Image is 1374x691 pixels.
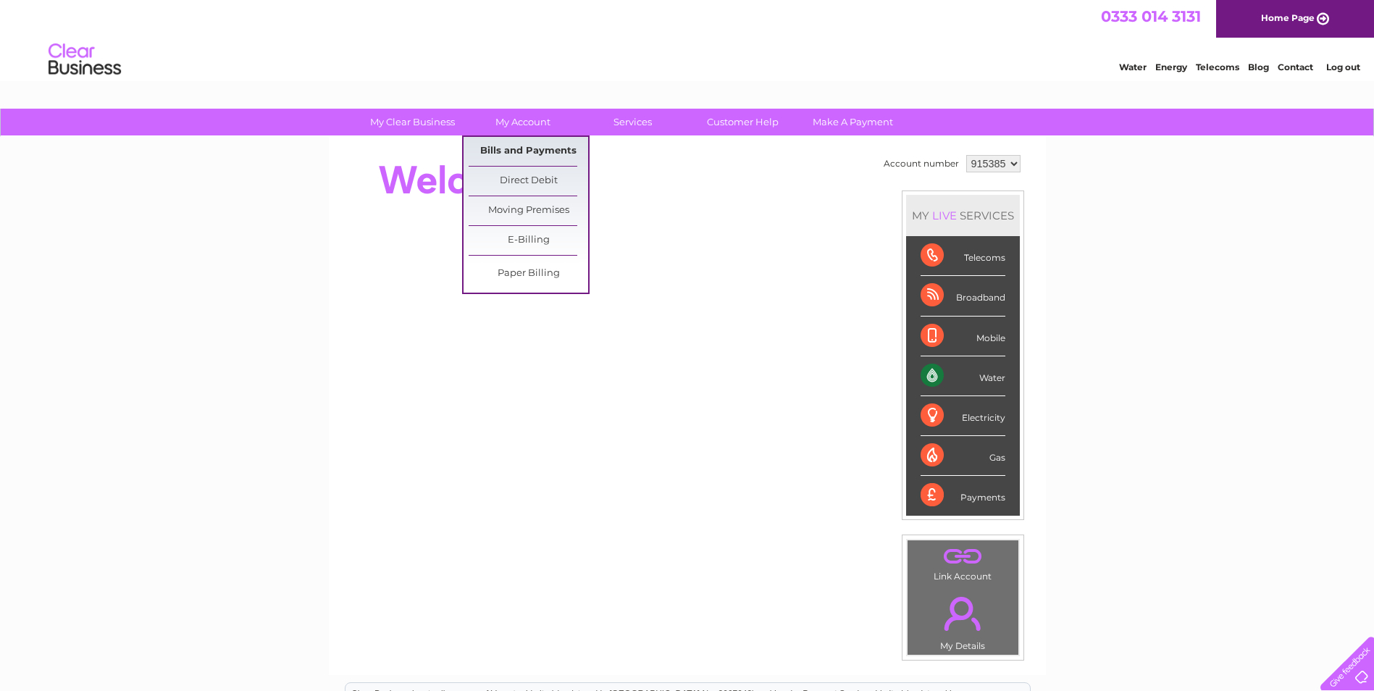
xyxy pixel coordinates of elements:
[921,476,1005,515] div: Payments
[683,109,803,135] a: Customer Help
[921,436,1005,476] div: Gas
[345,8,1030,70] div: Clear Business is a trading name of Verastar Limited (registered in [GEOGRAPHIC_DATA] No. 3667643...
[911,588,1015,639] a: .
[469,137,588,166] a: Bills and Payments
[921,236,1005,276] div: Telecoms
[921,317,1005,356] div: Mobile
[1196,62,1239,72] a: Telecoms
[573,109,692,135] a: Services
[469,196,588,225] a: Moving Premises
[1248,62,1269,72] a: Blog
[906,195,1020,236] div: MY SERVICES
[880,151,963,176] td: Account number
[463,109,582,135] a: My Account
[1119,62,1147,72] a: Water
[1326,62,1360,72] a: Log out
[907,540,1019,585] td: Link Account
[1278,62,1313,72] a: Contact
[1155,62,1187,72] a: Energy
[921,396,1005,436] div: Electricity
[469,167,588,196] a: Direct Debit
[353,109,472,135] a: My Clear Business
[929,209,960,222] div: LIVE
[469,259,588,288] a: Paper Billing
[793,109,913,135] a: Make A Payment
[48,38,122,82] img: logo.png
[921,276,1005,316] div: Broadband
[911,544,1015,569] a: .
[907,585,1019,656] td: My Details
[469,226,588,255] a: E-Billing
[921,356,1005,396] div: Water
[1101,7,1201,25] a: 0333 014 3131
